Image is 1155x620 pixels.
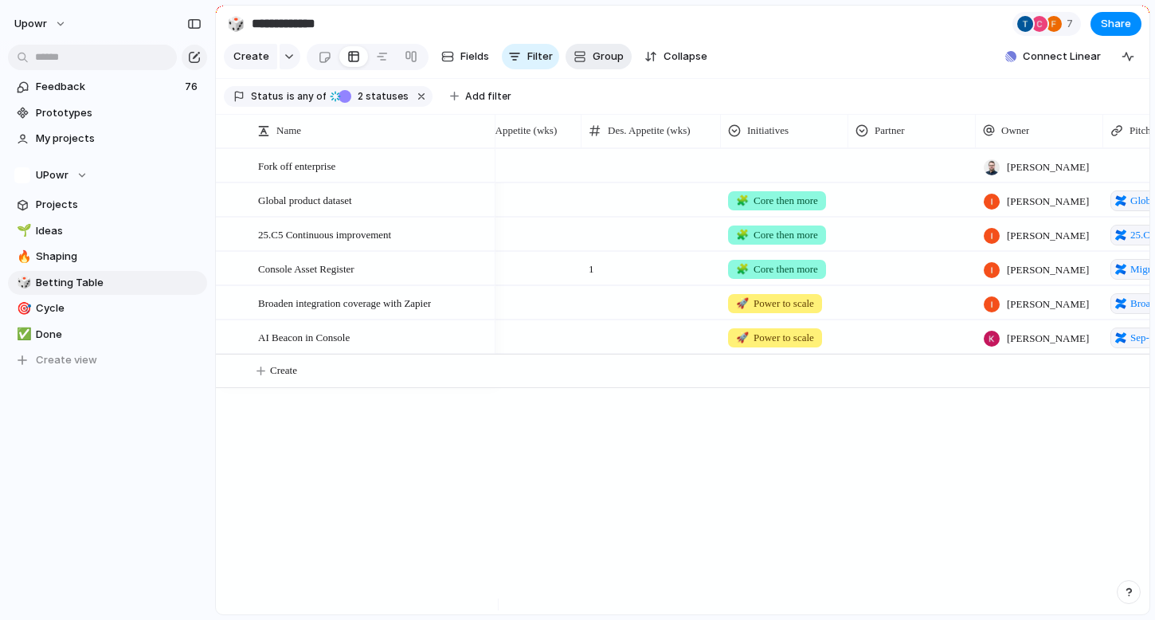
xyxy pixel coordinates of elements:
[1023,49,1101,65] span: Connect Linear
[474,123,557,139] span: Dev. Appetite (wks)
[1007,228,1089,244] span: [PERSON_NAME]
[227,13,245,34] div: 🎲
[1067,16,1078,32] span: 7
[8,101,207,125] a: Prototypes
[258,156,335,175] span: Fork off enterprise
[1007,331,1089,347] span: [PERSON_NAME]
[736,261,818,277] span: Core then more
[440,85,521,108] button: Add filter
[8,296,207,320] a: 🎯Cycle
[14,16,47,32] span: upowr
[14,300,30,316] button: 🎯
[608,123,691,139] span: Des. Appetite (wks)
[36,275,202,291] span: Betting Table
[736,193,818,209] span: Core then more
[582,253,720,277] span: 1
[460,49,489,65] span: Fields
[14,327,30,343] button: ✅
[736,229,749,241] span: 🧩
[14,223,30,239] button: 🌱
[36,352,97,368] span: Create view
[527,49,553,65] span: Filter
[1007,296,1089,312] span: [PERSON_NAME]
[14,249,30,265] button: 🔥
[185,79,201,95] span: 76
[327,88,412,105] button: 2 statuses
[258,225,391,243] span: 25.C5 Continuous improvement
[36,131,202,147] span: My projects
[36,300,202,316] span: Cycle
[1090,12,1141,36] button: Share
[276,123,301,139] span: Name
[353,90,366,102] span: 2
[17,325,28,343] div: ✅
[736,263,749,275] span: 🧩
[8,323,207,347] a: ✅Done
[36,249,202,265] span: Shaping
[8,219,207,243] a: 🌱Ideas
[448,184,581,209] span: 4
[8,75,207,99] a: Feedback76
[258,259,354,277] span: Console Asset Register
[36,197,202,213] span: Projects
[8,271,207,295] a: 🎲Betting Table
[8,127,207,151] a: My projects
[224,44,277,69] button: Create
[502,44,559,69] button: Filter
[14,275,30,291] button: 🎲
[465,89,511,104] span: Add filter
[36,223,202,239] span: Ideas
[17,300,28,318] div: 🎯
[233,49,269,65] span: Create
[1101,16,1131,32] span: Share
[1001,123,1029,139] span: Owner
[875,123,905,139] span: Partner
[1007,262,1089,278] span: [PERSON_NAME]
[736,227,818,243] span: Core then more
[284,88,329,105] button: isany of
[8,163,207,187] button: UPowr
[736,297,749,309] span: 🚀
[664,49,707,65] span: Collapse
[36,167,69,183] span: UPowr
[223,11,249,37] button: 🎲
[251,89,284,104] span: Status
[593,49,624,65] span: Group
[1007,159,1089,175] span: [PERSON_NAME]
[287,89,295,104] span: is
[36,105,202,121] span: Prototypes
[353,89,409,104] span: statuses
[566,44,632,69] button: Group
[747,123,789,139] span: Initiatives
[8,348,207,372] button: Create view
[8,193,207,217] a: Projects
[258,293,431,312] span: Broaden integration coverage with Zapier
[638,44,714,69] button: Collapse
[8,245,207,269] a: 🔥Shaping
[999,45,1107,69] button: Connect Linear
[258,190,352,209] span: Global product dataset
[295,89,326,104] span: any of
[736,194,749,206] span: 🧩
[17,273,28,292] div: 🎲
[36,79,180,95] span: Feedback
[736,330,814,346] span: Power to scale
[36,327,202,343] span: Done
[17,248,28,266] div: 🔥
[1130,123,1151,139] span: Pitch
[448,253,581,277] span: 2
[1007,194,1089,210] span: [PERSON_NAME]
[17,222,28,240] div: 🌱
[435,44,495,69] button: Fields
[736,332,749,343] span: 🚀
[258,328,350,346] span: AI Beacon in Console
[736,296,814,312] span: Power to scale
[270,363,297,379] span: Create
[7,11,75,37] button: upowr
